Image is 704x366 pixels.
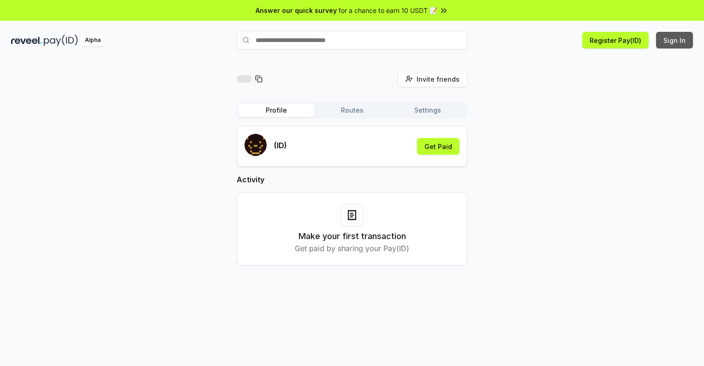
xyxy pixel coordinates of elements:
[239,104,314,117] button: Profile
[80,35,106,46] div: Alpha
[44,35,78,46] img: pay_id
[256,6,337,15] span: Answer our quick survey
[314,104,390,117] button: Routes
[237,174,467,185] h2: Activity
[656,32,693,48] button: Sign In
[295,243,409,254] p: Get paid by sharing your Pay(ID)
[274,140,287,151] p: (ID)
[398,71,467,87] button: Invite friends
[390,104,465,117] button: Settings
[417,138,459,155] button: Get Paid
[582,32,649,48] button: Register Pay(ID)
[417,74,459,84] span: Invite friends
[298,230,406,243] h3: Make your first transaction
[11,35,42,46] img: reveel_dark
[339,6,437,15] span: for a chance to earn 10 USDT 📝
